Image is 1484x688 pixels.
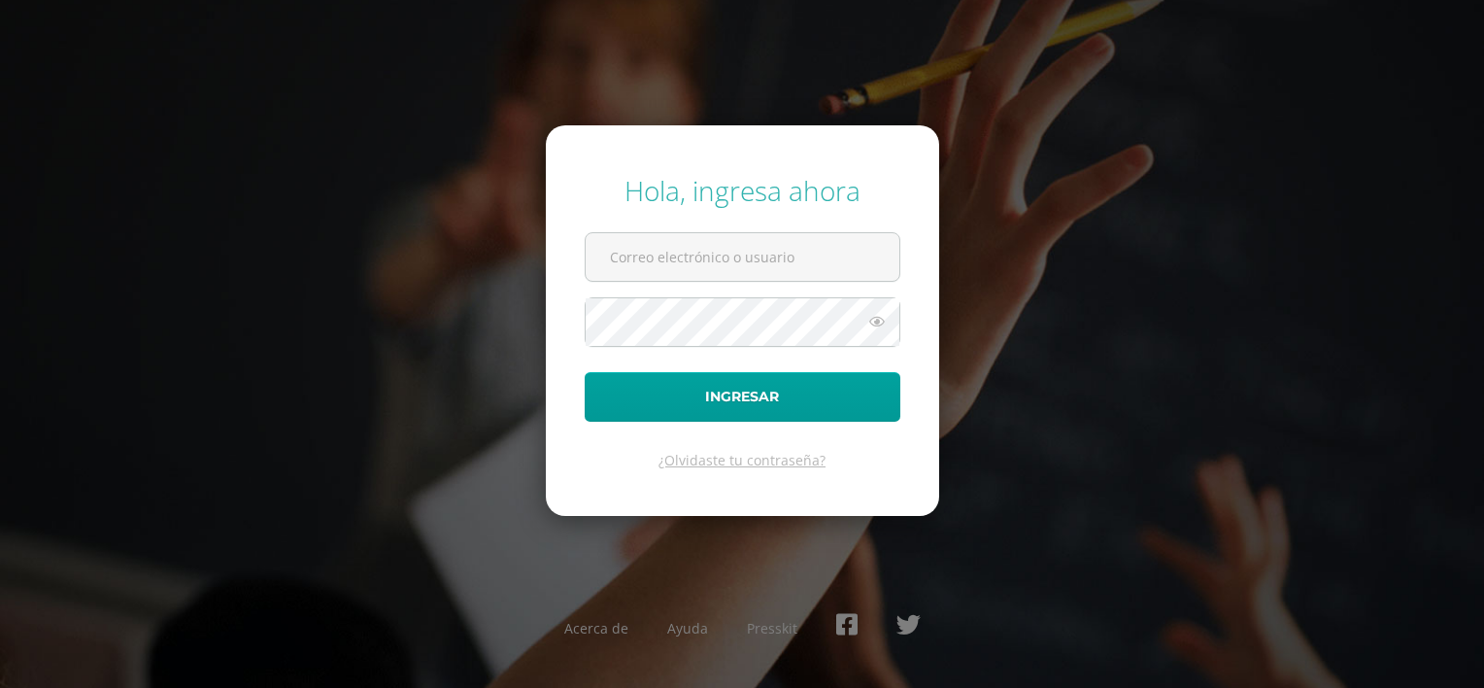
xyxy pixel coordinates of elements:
input: Correo electrónico o usuario [586,233,899,281]
button: Ingresar [585,372,900,422]
a: Acerca de [564,619,628,637]
a: ¿Olvidaste tu contraseña? [658,451,826,469]
a: Presskit [747,619,797,637]
a: Ayuda [667,619,708,637]
div: Hola, ingresa ahora [585,172,900,209]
